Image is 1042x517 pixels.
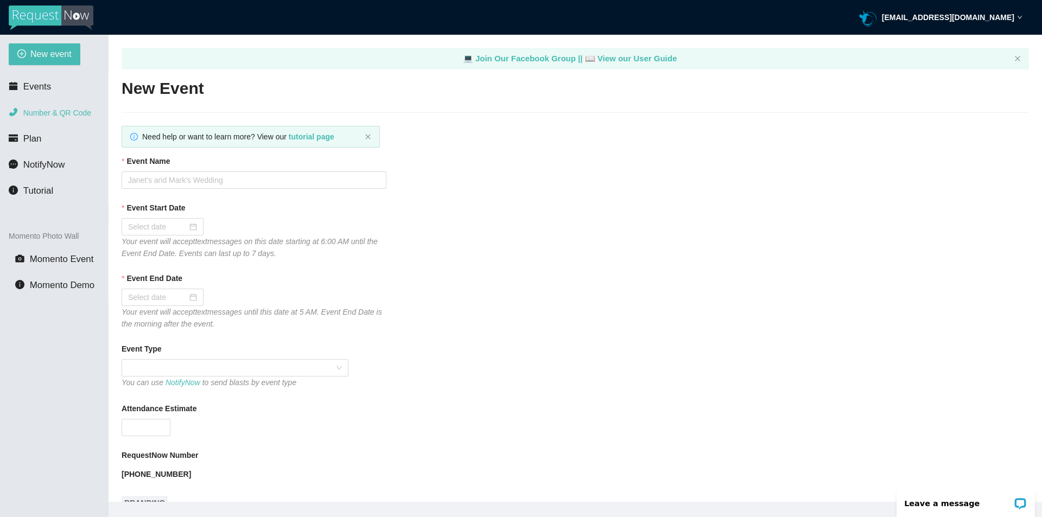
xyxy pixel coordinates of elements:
[365,133,371,141] button: close
[122,237,378,258] i: Your event will accept text messages on this date starting at 6:00 AM until the Event End Date. E...
[15,254,24,263] span: camera
[17,49,26,60] span: plus-circle
[23,81,51,92] span: Events
[859,9,876,27] img: b1e414ff768765302d1f4587eab9eaf2
[365,133,371,140] span: close
[30,254,94,264] span: Momento Event
[23,108,91,117] span: Number & QR Code
[9,43,80,65] button: plus-circleNew event
[585,54,595,63] span: laptop
[1017,15,1022,20] span: down
[585,54,677,63] a: laptop View our User Guide
[882,13,1014,22] strong: [EMAIL_ADDRESS][DOMAIN_NAME]
[122,171,386,189] input: Janet's and Mark's Wedding
[9,159,18,169] span: message
[9,5,93,30] img: RequestNow
[122,449,199,461] b: RequestNow Number
[130,133,138,141] span: info-circle
[30,280,94,290] span: Momento Demo
[889,483,1042,517] iframe: LiveChat chat widget
[463,54,585,63] a: laptop Join Our Facebook Group ||
[122,496,168,510] span: BRANDING
[122,308,382,328] i: Your event will accept text messages until this date at 5 AM. Event End Date is the morning after...
[128,221,187,233] input: Select date
[9,133,18,143] span: credit-card
[122,403,196,414] b: Attendance Estimate
[1014,55,1021,62] button: close
[23,186,53,196] span: Tutorial
[166,378,200,387] a: NotifyNow
[15,280,24,289] span: info-circle
[463,54,473,63] span: laptop
[126,202,185,214] b: Event Start Date
[9,186,18,195] span: info-circle
[289,132,334,141] a: tutorial page
[128,291,187,303] input: Select date
[9,81,18,91] span: calendar
[126,272,182,284] b: Event End Date
[122,343,162,355] b: Event Type
[9,107,18,117] span: phone
[142,132,334,141] span: Need help or want to learn more? View our
[126,155,170,167] b: Event Name
[122,376,348,388] div: You can use to send blasts by event type
[23,159,65,170] span: NotifyNow
[122,78,1029,100] h2: New Event
[122,470,191,478] b: [PHONE_NUMBER]
[23,133,42,144] span: Plan
[30,47,72,61] span: New event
